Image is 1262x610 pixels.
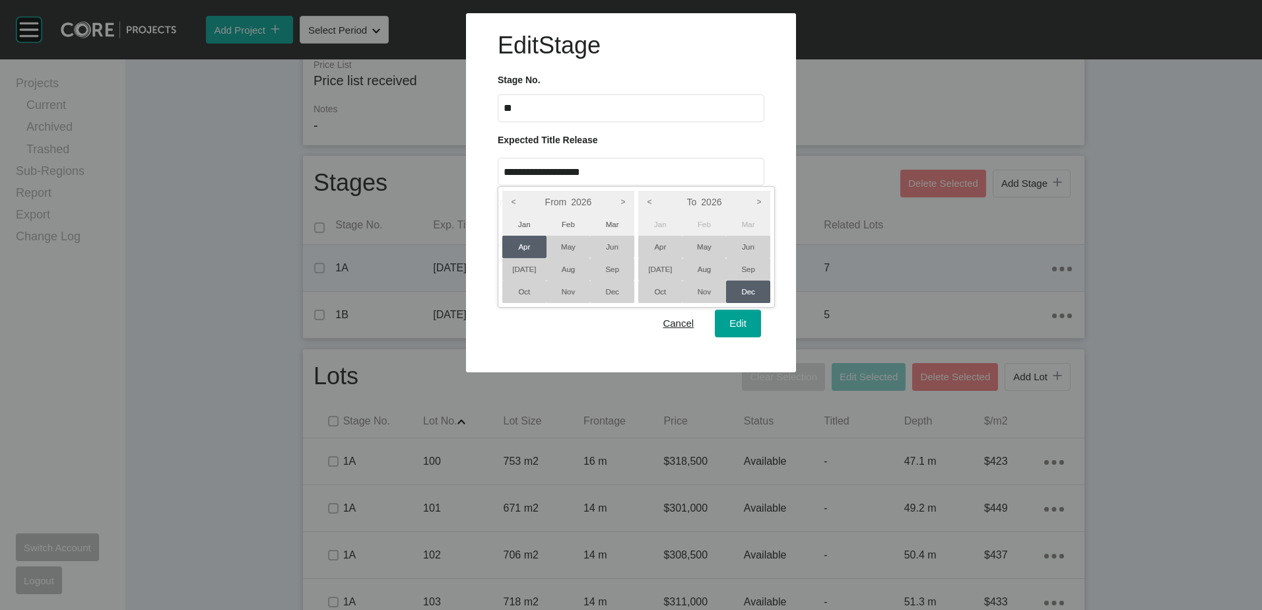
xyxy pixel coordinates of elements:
li: [DATE] [502,258,547,281]
li: Oct [638,281,682,303]
li: Apr [638,236,682,258]
b: From [545,197,567,207]
li: Dec [726,281,770,303]
i: < [638,191,661,213]
i: > [612,191,634,213]
b: To [687,197,697,207]
li: Mar [726,213,770,236]
li: Jan [638,213,682,236]
li: Oct [502,281,547,303]
li: Sep [726,258,770,281]
i: > [748,191,770,213]
li: Nov [682,281,727,303]
i: < [502,191,525,213]
li: [DATE] [638,258,682,281]
li: Feb [682,213,727,236]
li: Jun [590,236,634,258]
li: Apr [502,236,547,258]
li: Mar [590,213,634,236]
li: Jun [726,236,770,258]
label: 2026 [638,191,770,213]
li: May [682,236,727,258]
li: May [547,236,591,258]
li: Aug [682,258,727,281]
li: Nov [547,281,591,303]
li: Dec [590,281,634,303]
li: Feb [547,213,591,236]
li: Jan [502,213,547,236]
li: Aug [547,258,591,281]
li: Sep [590,258,634,281]
label: 2026 [502,191,634,213]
